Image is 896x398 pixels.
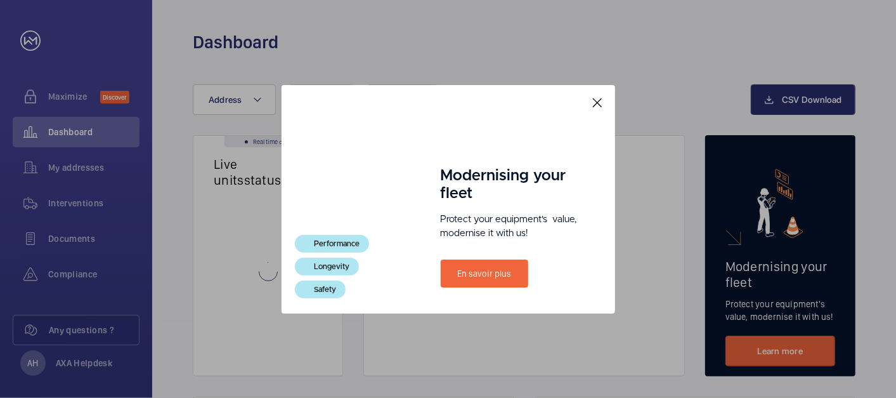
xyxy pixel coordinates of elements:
div: Longevity [295,258,359,275]
div: Safety [295,281,346,298]
h1: Modernising your fleet [441,167,581,202]
p: Protect your equipment's value, modernise it with us! [441,213,581,241]
a: En savoir plus [441,260,528,288]
div: Performance [295,235,369,253]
